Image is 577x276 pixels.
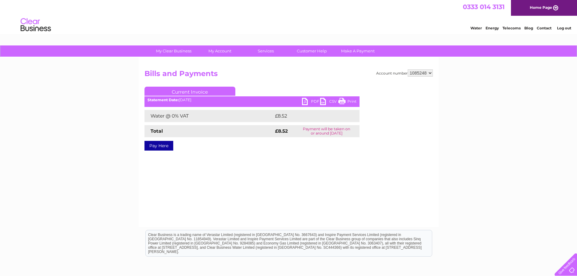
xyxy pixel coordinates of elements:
[537,26,552,30] a: Contact
[275,128,288,134] strong: £8.52
[320,98,338,107] a: CSV
[333,45,383,57] a: Make A Payment
[287,45,337,57] a: Customer Help
[524,26,533,30] a: Blog
[144,69,433,81] h2: Bills and Payments
[463,3,505,11] a: 0333 014 3131
[274,110,345,122] td: £8.52
[502,26,521,30] a: Telecoms
[195,45,245,57] a: My Account
[149,45,199,57] a: My Clear Business
[144,87,235,96] a: Current Invoice
[146,3,432,29] div: Clear Business is a trading name of Verastar Limited (registered in [GEOGRAPHIC_DATA] No. 3667643...
[470,26,482,30] a: Water
[302,98,320,107] a: PDF
[144,98,360,102] div: [DATE]
[557,26,571,30] a: Log out
[144,110,274,122] td: Water @ 0% VAT
[148,98,179,102] b: Statement Date:
[241,45,291,57] a: Services
[144,141,173,151] a: Pay Here
[338,98,356,107] a: Print
[294,125,359,137] td: Payment will be taken on or around [DATE]
[151,128,163,134] strong: Total
[376,69,433,77] div: Account number
[486,26,499,30] a: Energy
[20,16,51,34] img: logo.png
